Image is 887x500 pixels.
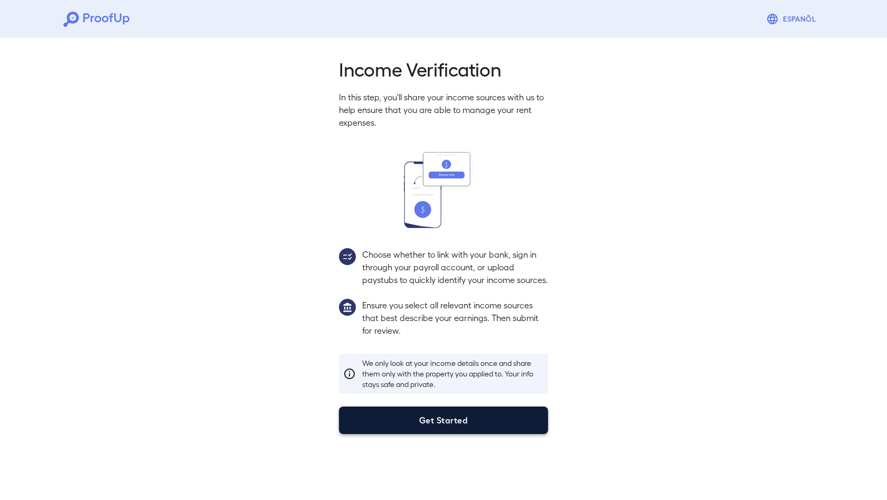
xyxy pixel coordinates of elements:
[362,358,544,390] p: We only look at your income details once and share them only with the property you applied to. Yo...
[362,248,548,286] p: Choose whether to link with your bank, sign in through your payroll account, or upload paystubs t...
[339,91,548,129] p: In this step, you'll share your income sources with us to help ensure that you are able to manage...
[339,407,548,434] button: Get Started
[339,299,356,316] img: group1.svg
[362,299,548,337] p: Ensure you select all relevant income sources that best describe your earnings. Then submit for r...
[762,8,824,30] button: Espanõl
[339,57,548,80] h2: Income Verification
[404,152,483,228] img: transfer_money.svg
[339,248,356,265] img: group2.svg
